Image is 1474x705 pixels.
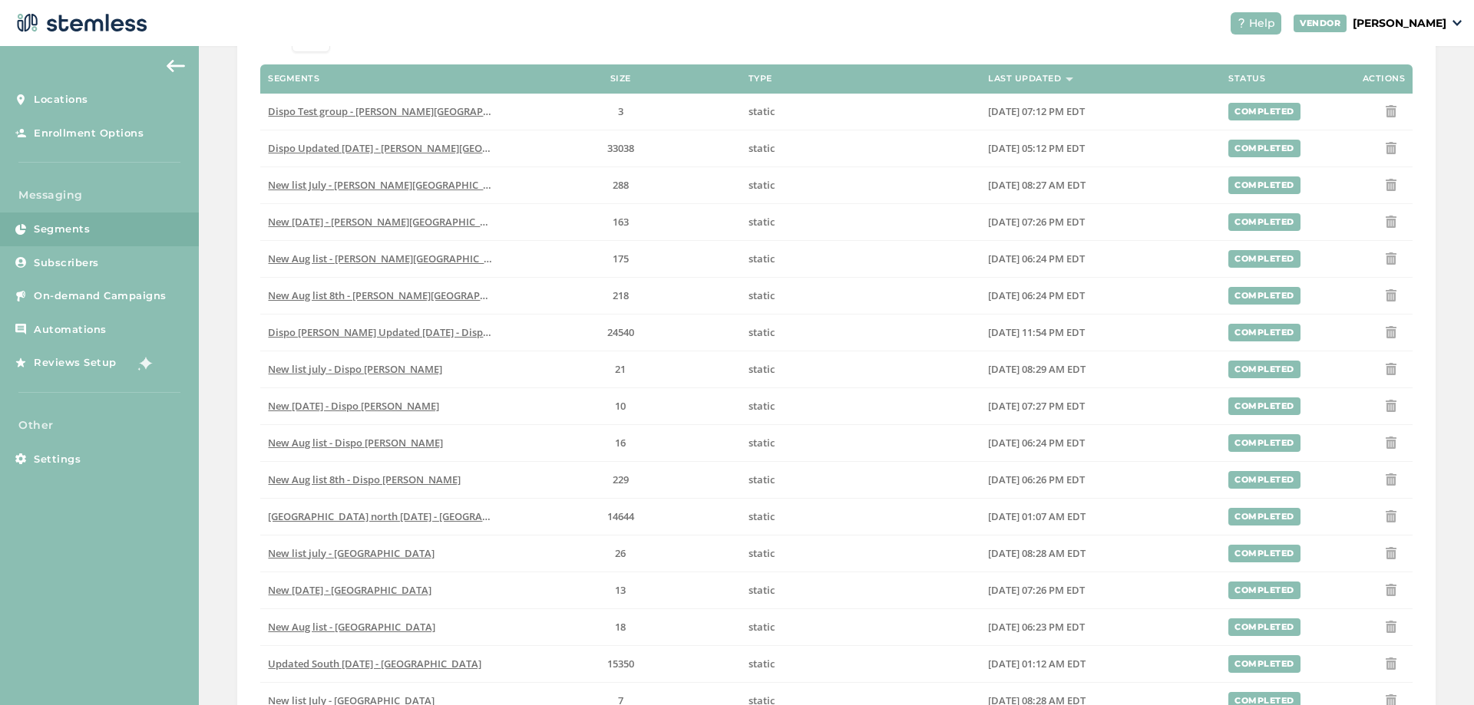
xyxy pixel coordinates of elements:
[749,437,973,450] label: static
[1228,434,1300,452] div: completed
[749,105,973,118] label: static
[1453,20,1462,26] img: icon_down-arrow-small-66adaf34.svg
[613,288,629,302] span: 218
[268,105,493,118] label: Dispo Test group - Dispo Hazel Park
[12,8,147,38] img: logo-dark-0685b13c.svg
[1228,618,1300,636] div: completed
[268,657,493,670] label: Updated South July 25 - Dispo Bay City South
[749,252,775,265] span: static
[508,510,733,523] label: 14644
[615,399,626,413] span: 10
[508,584,733,597] label: 13
[749,473,973,486] label: static
[988,215,1085,229] span: [DATE] 07:26 PM EDT
[615,546,626,560] span: 26
[167,60,185,72] img: icon-arrow-back-accent-c549486e.svg
[34,92,88,107] span: Locations
[988,74,1061,84] label: Last Updated
[508,326,733,339] label: 24540
[268,583,431,597] span: New [DATE] - [GEOGRAPHIC_DATA]
[988,437,1213,450] label: 08/07/2025 06:24 PM EDT
[749,621,973,634] label: static
[749,178,775,192] span: static
[268,547,493,560] label: New list july - Dispo Bay City North
[268,584,493,597] label: New July 17th - Dispo Bay City North
[508,363,733,376] label: 21
[749,546,775,560] span: static
[988,657,1213,670] label: 07/03/2025 01:12 AM EDT
[607,141,634,155] span: 33038
[1228,361,1300,378] div: completed
[749,620,775,634] span: static
[749,362,775,376] span: static
[1228,581,1300,599] div: completed
[749,583,775,597] span: static
[268,178,513,192] span: New list July - [PERSON_NAME][GEOGRAPHIC_DATA]
[988,400,1213,413] label: 07/17/2025 07:27 PM EDT
[988,142,1213,155] label: 07/02/2025 05:12 PM EDT
[268,215,510,229] span: New [DATE] - [PERSON_NAME][GEOGRAPHIC_DATA]
[988,473,1213,486] label: 08/07/2025 06:26 PM EDT
[988,546,1086,560] span: [DATE] 08:28 AM EDT
[508,216,733,229] label: 163
[268,473,493,486] label: New Aug list 8th - Dispo Romeo
[1228,287,1300,305] div: completed
[607,509,634,523] span: 14644
[618,104,623,118] span: 3
[268,104,534,118] span: Dispo Test group - [PERSON_NAME][GEOGRAPHIC_DATA]
[1228,471,1300,489] div: completed
[988,289,1213,302] label: 08/07/2025 06:24 PM EDT
[607,657,634,670] span: 15350
[1297,64,1413,94] th: Actions
[988,252,1085,265] span: [DATE] 06:24 PM EDT
[508,179,733,192] label: 288
[1228,176,1300,194] div: completed
[268,437,493,450] label: New Aug list - Dispo Romeo
[34,222,90,237] span: Segments
[749,547,973,560] label: static
[988,583,1085,597] span: [DATE] 07:26 PM EDT
[749,657,775,670] span: static
[749,326,973,339] label: static
[34,288,167,304] span: On-demand Campaigns
[268,400,493,413] label: New July 17th - Dispo Romeo
[268,620,435,634] span: New Aug list - [GEOGRAPHIC_DATA]
[268,252,493,265] label: New Aug list - Dispo Hazel Park
[988,252,1213,265] label: 08/07/2025 06:24 PM EDT
[749,473,775,486] span: static
[615,436,626,450] span: 16
[988,363,1213,376] label: 07/10/2025 08:29 AM EDT
[749,509,775,523] span: static
[749,399,775,413] span: static
[268,362,442,376] span: New list july - Dispo [PERSON_NAME]
[34,126,144,141] span: Enrollment Options
[988,325,1085,339] span: [DATE] 11:54 PM EDT
[749,141,775,155] span: static
[988,178,1086,192] span: [DATE] 08:27 AM EDT
[1228,140,1300,157] div: completed
[508,657,733,670] label: 15350
[749,400,973,413] label: static
[508,400,733,413] label: 10
[268,326,493,339] label: Dispo Romeo Updated July 2025 - Dispo Romeo
[268,141,560,155] span: Dispo Updated [DATE] - [PERSON_NAME][GEOGRAPHIC_DATA]
[749,657,973,670] label: static
[268,509,540,523] span: [GEOGRAPHIC_DATA] north [DATE] - [GEOGRAPHIC_DATA]
[749,104,775,118] span: static
[508,547,733,560] label: 26
[268,325,524,339] span: Dispo [PERSON_NAME] Updated [DATE] - Dispo Romeo
[988,399,1085,413] span: [DATE] 07:27 PM EDT
[749,288,775,302] span: static
[615,620,626,634] span: 18
[988,436,1085,450] span: [DATE] 06:24 PM EDT
[508,142,733,155] label: 33038
[615,362,626,376] span: 21
[268,363,493,376] label: New list july - Dispo Romeo
[749,325,775,339] span: static
[508,473,733,486] label: 229
[1294,15,1347,32] div: VENDOR
[1228,250,1300,268] div: completed
[988,104,1085,118] span: [DATE] 07:12 PM EDT
[749,289,973,302] label: static
[268,288,531,302] span: New Aug list 8th - [PERSON_NAME][GEOGRAPHIC_DATA]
